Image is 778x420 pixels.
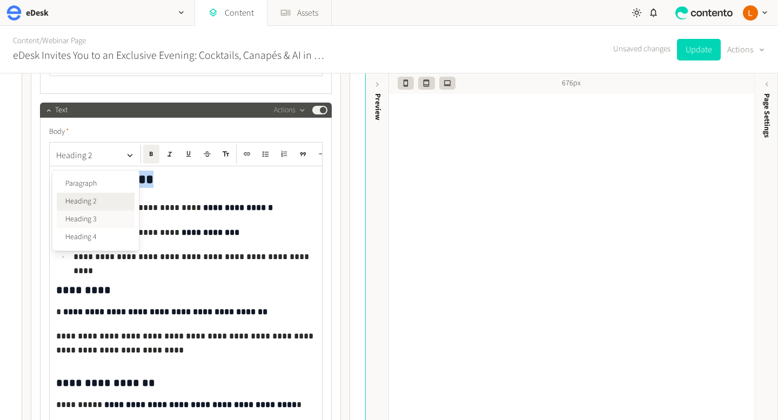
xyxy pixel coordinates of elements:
button: Heading 2 [57,193,135,211]
span: / [39,35,42,46]
div: Heading 2 [52,170,139,251]
button: Paragraph [57,175,135,193]
a: Content [13,35,39,46]
img: eDesk [6,5,22,21]
button: Heading 3 [57,211,135,228]
button: Actions [727,39,765,60]
button: Heading 4 [57,228,135,246]
span: Page Settings [761,93,773,138]
span: Unsaved changes [613,43,670,56]
h2: eDesk Invites You to an Exclusive Evening: Cocktails, Canapés & AI in [GEOGRAPHIC_DATA] [13,48,324,64]
button: Actions [274,104,306,117]
h2: eDesk [26,6,49,19]
div: Preview [372,93,384,120]
span: 676px [562,78,581,89]
button: Heading 2 [52,145,138,166]
a: Webinar Page [42,35,86,46]
img: Laura Kane [743,5,758,21]
button: Update [677,39,721,60]
span: Text [55,105,68,116]
span: Body [49,126,69,138]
